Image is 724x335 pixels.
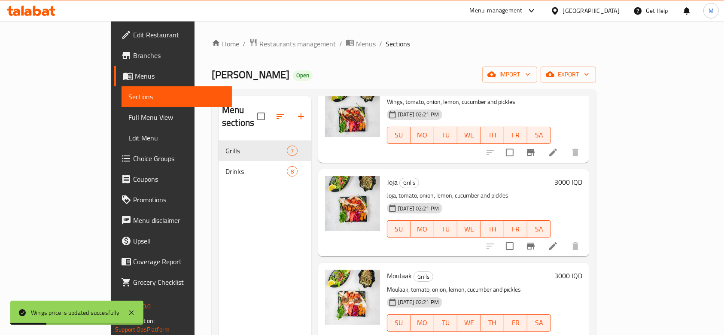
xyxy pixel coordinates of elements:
a: Grocery Checklist [114,272,232,292]
button: MO [411,127,434,144]
button: MO [411,314,434,332]
h2: Menu sections [222,104,257,129]
div: Grills [414,271,433,282]
a: Upsell [114,231,232,251]
a: Menus [346,38,376,49]
a: Coupons [114,169,232,189]
div: Wings price is updated succesfully [31,308,119,317]
span: Open [293,72,313,79]
a: Edit menu item [548,241,558,251]
span: FR [508,317,524,329]
span: Sections [128,91,225,102]
a: Edit menu item [548,147,558,158]
h6: 3000 IQD [554,176,582,188]
div: Menu-management [470,6,523,16]
span: [PERSON_NAME] [212,65,289,84]
span: MO [414,317,430,329]
span: Grills [400,178,419,188]
span: M [709,6,714,15]
span: TU [438,129,454,141]
a: Sections [122,86,232,107]
span: [DATE] 02:21 PM [395,110,442,119]
img: Joja [325,176,380,231]
span: 1.0.0 [138,301,151,312]
span: Grocery Checklist [133,277,225,287]
span: Joja [387,176,398,189]
li: / [339,39,342,49]
span: Full Menu View [128,112,225,122]
button: Add section [291,106,311,127]
span: Select to update [501,143,519,161]
nav: Menu sections [219,137,311,185]
a: Coverage Report [114,251,232,272]
span: FR [508,129,524,141]
a: Edit Menu [122,128,232,148]
button: TU [434,314,457,332]
a: Menus [114,66,232,86]
span: SA [531,129,547,141]
button: FR [504,127,527,144]
button: delete [565,236,586,256]
span: Moulaak [387,269,412,282]
button: SU [387,314,411,332]
a: Edit Restaurant [114,24,232,45]
span: SA [531,317,547,329]
span: Branches [133,50,225,61]
span: import [489,69,530,80]
span: MO [414,223,430,235]
a: Promotions [114,189,232,210]
div: Grills [399,178,419,188]
span: Edit Menu [128,133,225,143]
span: Grills [414,272,433,282]
span: Coverage Report [133,256,225,267]
a: Branches [114,45,232,66]
span: SU [391,129,407,141]
span: Upsell [133,236,225,246]
button: SA [527,314,551,332]
a: Support.OpsPlatform [115,324,170,335]
button: WE [457,220,481,238]
h6: 3000 IQD [554,270,582,282]
button: delete [565,142,586,163]
p: Wings, tomato, onion, lemon, cucumber and pickles [387,97,551,107]
span: Sections [386,39,410,49]
span: Select to update [501,237,519,255]
button: FR [504,314,527,332]
button: export [541,67,596,82]
li: / [379,39,382,49]
a: Full Menu View [122,107,232,128]
span: Menu disclaimer [133,215,225,225]
button: WE [457,314,481,332]
a: Choice Groups [114,148,232,169]
span: Edit Restaurant [133,30,225,40]
p: Joja, tomato, onion, lemon, cucumber and pickles [387,190,551,201]
span: export [548,69,589,80]
span: Sort sections [270,106,291,127]
span: Choice Groups [133,153,225,164]
span: [DATE] 02:21 PM [395,204,442,213]
button: SU [387,127,411,144]
span: SA [531,223,547,235]
span: Drinks [225,166,287,177]
button: WE [457,127,481,144]
span: Grills [225,146,287,156]
span: Promotions [133,195,225,205]
span: SU [391,223,407,235]
img: Moulaak [325,270,380,325]
span: TH [484,223,500,235]
span: TU [438,223,454,235]
button: FR [504,220,527,238]
button: TU [434,220,457,238]
div: Open [293,70,313,81]
p: Moulaak, tomato, onion, lemon, cucumber and pickles [387,284,551,295]
span: Menus [135,71,225,81]
span: Restaurants management [259,39,336,49]
div: [GEOGRAPHIC_DATA] [563,6,620,15]
span: 8 [287,167,297,176]
button: SA [527,127,551,144]
span: TH [484,129,500,141]
span: MO [414,129,430,141]
button: TH [481,220,504,238]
